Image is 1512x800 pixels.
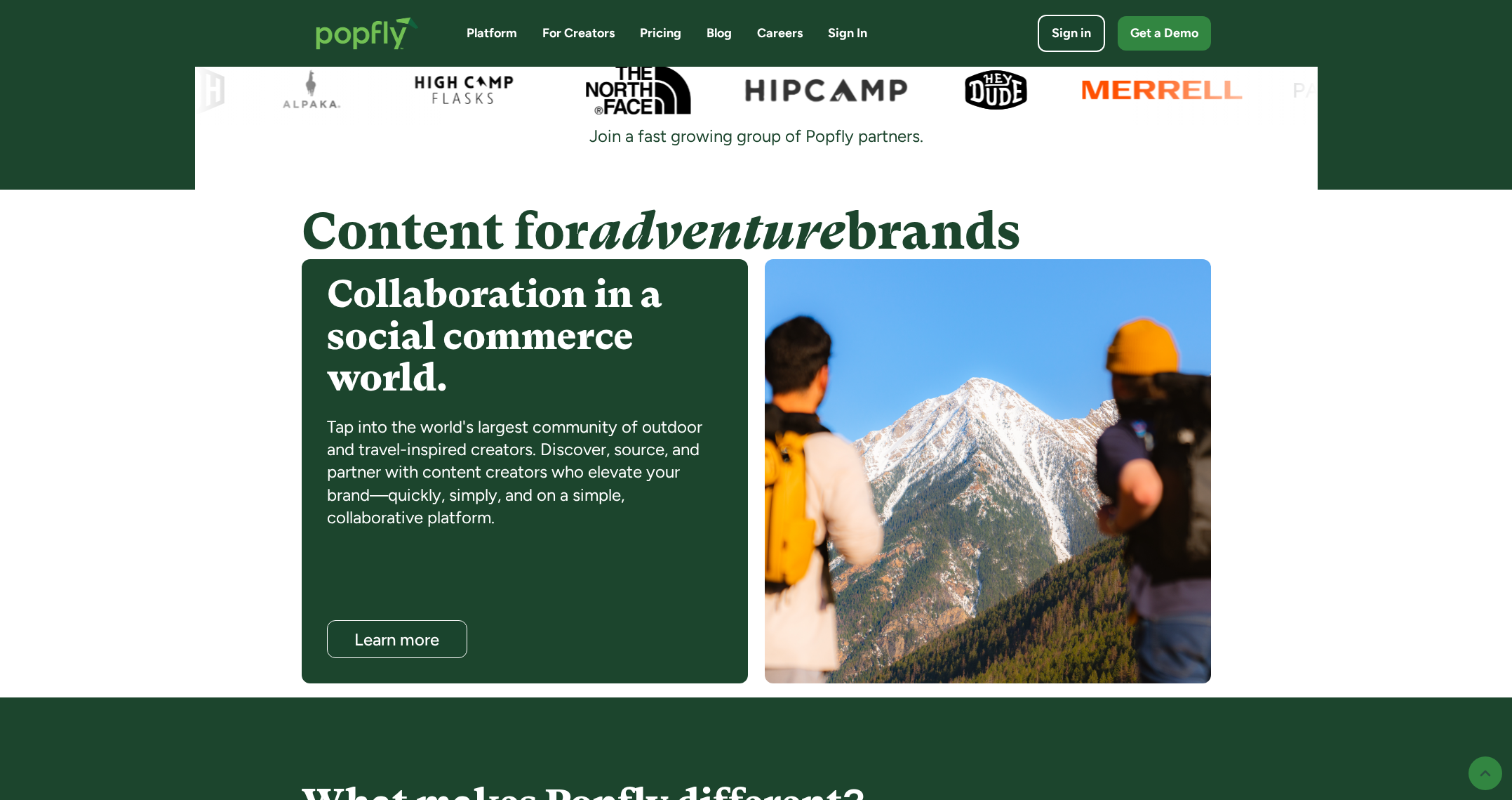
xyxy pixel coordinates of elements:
[327,620,467,658] a: Learn more
[327,273,723,398] h4: Collaboration in a social commerce world.
[1130,25,1198,42] div: Get a Demo
[302,3,433,64] a: home
[828,25,867,42] a: Sign In
[707,25,732,42] a: Blog
[1038,15,1105,52] a: Sign in
[327,416,723,530] div: Tap into the world's largest community of outdoor and travel-inspired creators. Discover, source,...
[542,25,615,42] a: For Creators
[640,25,681,42] a: Pricing
[302,204,1211,259] h4: Content for brands
[1052,25,1091,42] div: Sign in
[589,202,845,261] em: adventure
[757,25,803,42] a: Careers
[467,25,517,42] a: Platform
[1118,16,1211,51] a: Get a Demo
[340,631,454,648] div: Learn more
[573,125,940,147] div: Join a fast growing group of Popfly partners.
